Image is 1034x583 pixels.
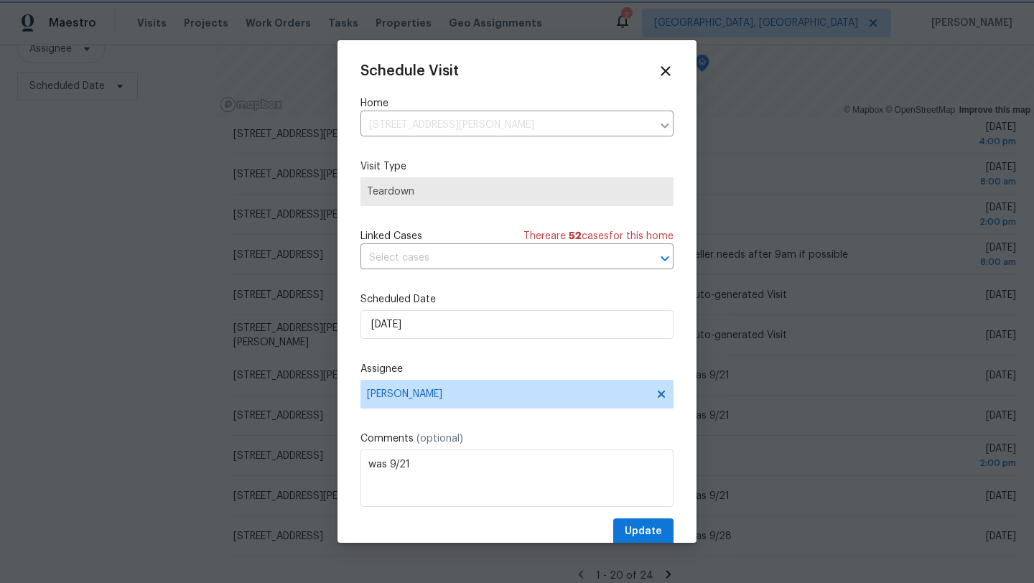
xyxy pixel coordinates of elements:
[416,434,463,444] span: (optional)
[569,231,582,241] span: 52
[360,310,674,339] input: M/D/YYYY
[360,449,674,507] textarea: was 9/21
[360,229,422,243] span: Linked Cases
[360,247,633,269] input: Select cases
[360,362,674,376] label: Assignee
[360,96,674,111] label: Home
[625,523,662,541] span: Update
[360,114,652,136] input: Enter in an address
[360,159,674,174] label: Visit Type
[367,388,648,400] span: [PERSON_NAME]
[655,248,675,269] button: Open
[523,229,674,243] span: There are case s for this home
[613,518,674,545] button: Update
[658,63,674,79] span: Close
[360,64,459,78] span: Schedule Visit
[360,432,674,446] label: Comments
[367,185,667,199] span: Teardown
[360,292,674,307] label: Scheduled Date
